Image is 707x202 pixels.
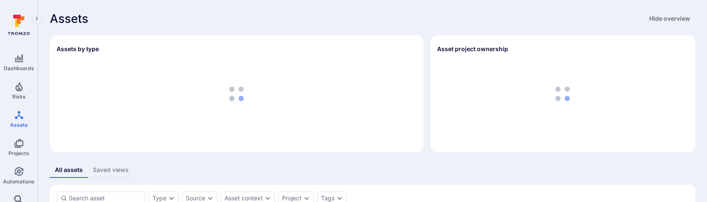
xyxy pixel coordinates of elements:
span: Assets [10,122,28,128]
div: Saved views [93,166,129,174]
div: All assets [55,166,83,174]
span: Projects [8,150,29,156]
span: Assets [50,12,88,25]
i: Expand navigation menu [34,15,40,22]
button: Expand navigation menu [32,14,42,24]
button: Expand dropdown [336,195,343,202]
button: Expand dropdown [303,195,310,202]
button: Expand dropdown [207,195,214,202]
div: Assets overview [43,29,695,152]
span: Dashboards [4,65,34,71]
button: Project [282,195,302,202]
button: Source [186,195,205,202]
button: Expand dropdown [168,195,175,202]
button: Hide overview [644,12,695,25]
span: Risks [12,93,26,100]
h2: Asset project ownership [437,45,508,53]
button: Expand dropdown [264,195,271,202]
h2: Assets by type [57,45,99,53]
div: assets tabs [50,162,695,178]
button: Tags [321,195,334,202]
span: Automations [3,178,35,185]
button: Asset context [225,195,263,202]
button: Type [152,195,166,202]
